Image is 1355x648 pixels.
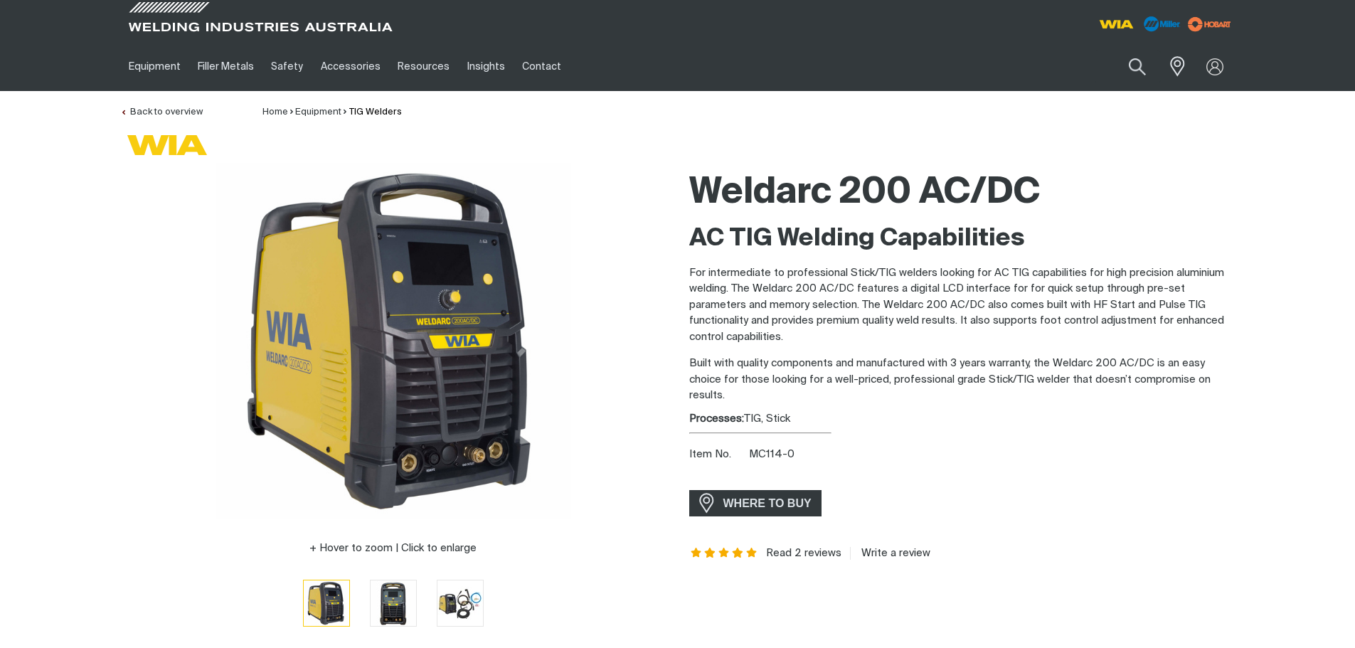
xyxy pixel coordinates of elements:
[689,413,744,424] strong: Processes:
[1113,50,1162,83] button: Search products
[370,580,417,627] button: Go to slide 2
[1095,50,1161,83] input: Product name or item number...
[437,580,484,627] button: Go to slide 3
[295,107,341,117] a: Equipment
[689,411,1236,427] div: TIG, Stick
[312,42,389,91] a: Accessories
[850,547,930,560] a: Write a review
[120,42,957,91] nav: Main
[689,265,1236,346] p: For intermediate to professional Stick/TIG welders looking for AC TIG capabilities for high preci...
[120,42,189,91] a: Equipment
[689,170,1236,216] h1: Weldarc 200 AC/DC
[689,447,747,463] span: Item No.
[1184,14,1236,35] img: miller
[189,42,262,91] a: Filler Metals
[714,492,821,515] span: WHERE TO BUY
[689,223,1236,255] h2: AC TIG Welding Capabilities
[389,42,458,91] a: Resources
[304,580,349,626] img: Weldarc 200 AC/DC
[437,580,483,625] img: Weldarc 200 AC/DC
[766,547,841,560] a: Read 2 reviews
[262,42,312,91] a: Safety
[120,107,203,117] a: Back to overview of TIG Welders
[216,163,571,519] img: Weldarc 200 AC/DC
[262,105,402,119] nav: Breadcrumb
[689,490,822,516] a: WHERE TO BUY
[458,42,513,91] a: Insights
[749,449,795,460] span: MC114-0
[689,356,1236,404] p: Built with quality components and manufactured with 3 years warranty, the Weldarc 200 AC/DC is an...
[689,548,759,558] span: Rating: 5
[371,580,416,626] img: Weldarc 200 AC/DC
[514,42,570,91] a: Contact
[262,107,288,117] a: Home
[303,580,350,627] button: Go to slide 1
[301,540,485,557] button: Hover to zoom | Click to enlarge
[349,107,402,117] a: TIG Welders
